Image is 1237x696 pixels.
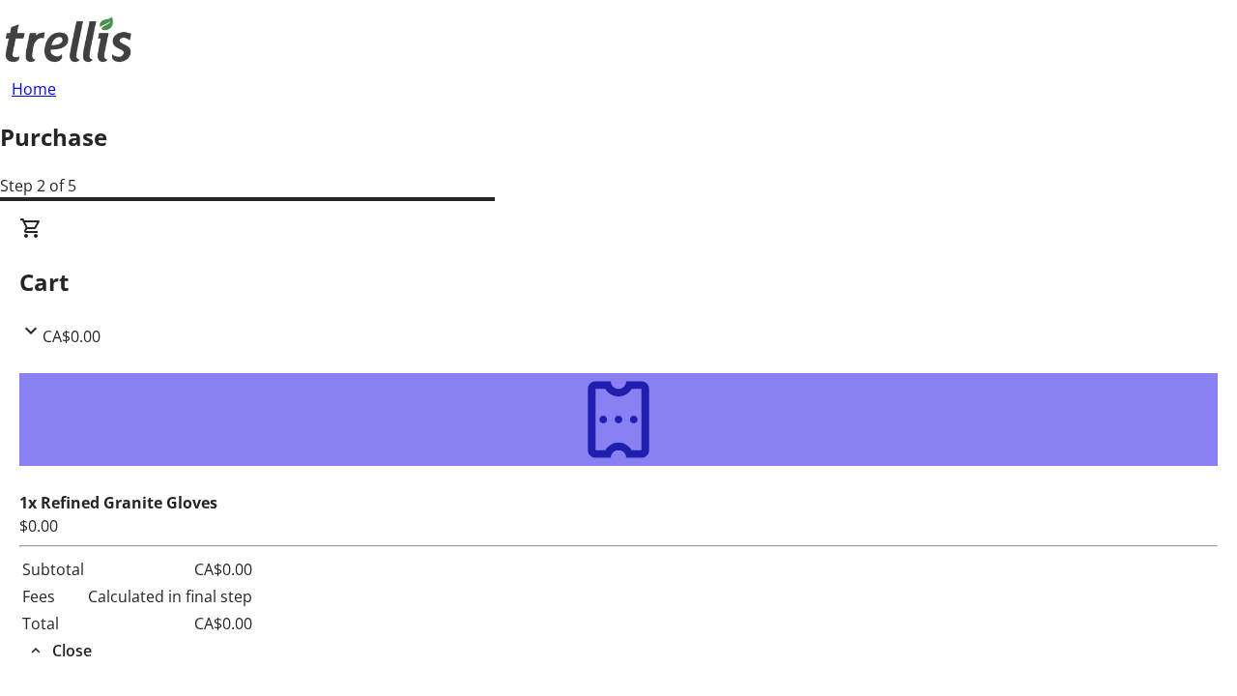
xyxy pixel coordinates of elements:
td: Fees [21,584,85,609]
div: $0.00 [19,514,1218,537]
td: CA$0.00 [87,557,253,582]
td: Subtotal [21,557,85,582]
span: Close [52,639,92,662]
h2: Cart [19,265,1218,300]
button: Close [19,639,100,662]
div: CartCA$0.00 [19,348,1218,663]
td: CA$0.00 [87,611,253,636]
div: CartCA$0.00 [19,217,1218,348]
strong: 1x Refined Granite Gloves [19,492,217,513]
td: Total [21,611,85,636]
td: Calculated in final step [87,584,253,609]
span: CA$0.00 [43,326,101,347]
